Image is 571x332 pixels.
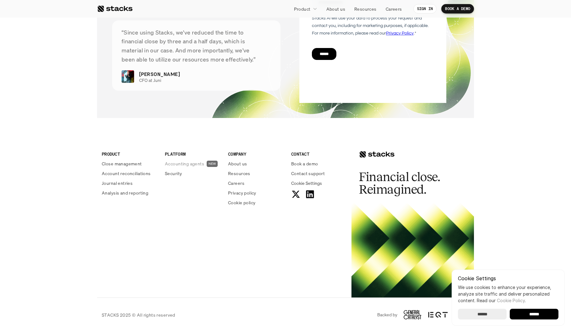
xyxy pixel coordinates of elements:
[445,7,470,11] p: BOOK A DEMO
[228,160,284,167] a: About us
[441,4,474,13] a: BOOK A DEMO
[382,3,406,14] a: Careers
[291,160,347,167] a: Book a demo
[228,180,244,186] p: Careers
[165,170,220,177] a: Security
[102,170,157,177] a: Account reconciliations
[228,151,284,157] p: COMPANY
[228,160,247,167] p: About us
[291,170,325,177] p: Contact support
[74,120,102,124] a: Privacy Policy
[417,7,433,11] p: SIGN IN
[228,170,250,177] p: Resources
[228,190,284,196] a: Privacy policy
[291,170,347,177] a: Contact support
[102,180,133,186] p: Journal entries
[323,3,349,14] a: About us
[377,312,397,318] p: Backed by
[359,171,453,196] h2: Financial close. Reimagined.
[165,170,182,177] p: Security
[102,180,157,186] a: Journal entries
[291,160,318,167] p: Book a demo
[386,6,402,12] p: Careers
[228,190,256,196] p: Privacy policy
[294,6,311,12] p: Product
[291,151,347,157] p: CONTACT
[102,190,157,196] a: Analysis and reporting
[228,180,284,186] a: Careers
[102,151,157,157] p: PRODUCT
[165,160,220,167] a: Accounting agentsNEW
[228,199,255,206] p: Cookie policy
[102,312,175,318] p: STACKS 2025 © All rights reserved
[209,162,216,166] h2: NEW
[139,70,180,78] p: [PERSON_NAME]
[351,3,380,14] a: Resources
[102,160,157,167] a: Close management
[497,298,525,303] a: Cookie Policy
[413,4,437,13] a: SIGN IN
[228,199,284,206] a: Cookie policy
[102,190,148,196] p: Analysis and reporting
[477,298,526,303] span: Read our .
[458,276,558,281] p: Cookie Settings
[165,160,204,167] p: Accounting agents
[228,170,284,177] a: Resources
[326,6,345,12] p: About us
[165,151,220,157] p: PLATFORM
[139,78,266,83] p: CFO at Juni
[354,6,377,12] p: Resources
[291,180,322,186] span: Cookie Settings
[291,180,322,186] button: Cookie Trigger
[122,28,271,64] p: “Since using Stacks, we've reduced the time to financial close by three and a half days, which is...
[102,160,142,167] p: Close management
[102,170,151,177] p: Account reconciliations
[458,284,558,304] p: We use cookies to enhance your experience, analyze site traffic and deliver personalized content.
